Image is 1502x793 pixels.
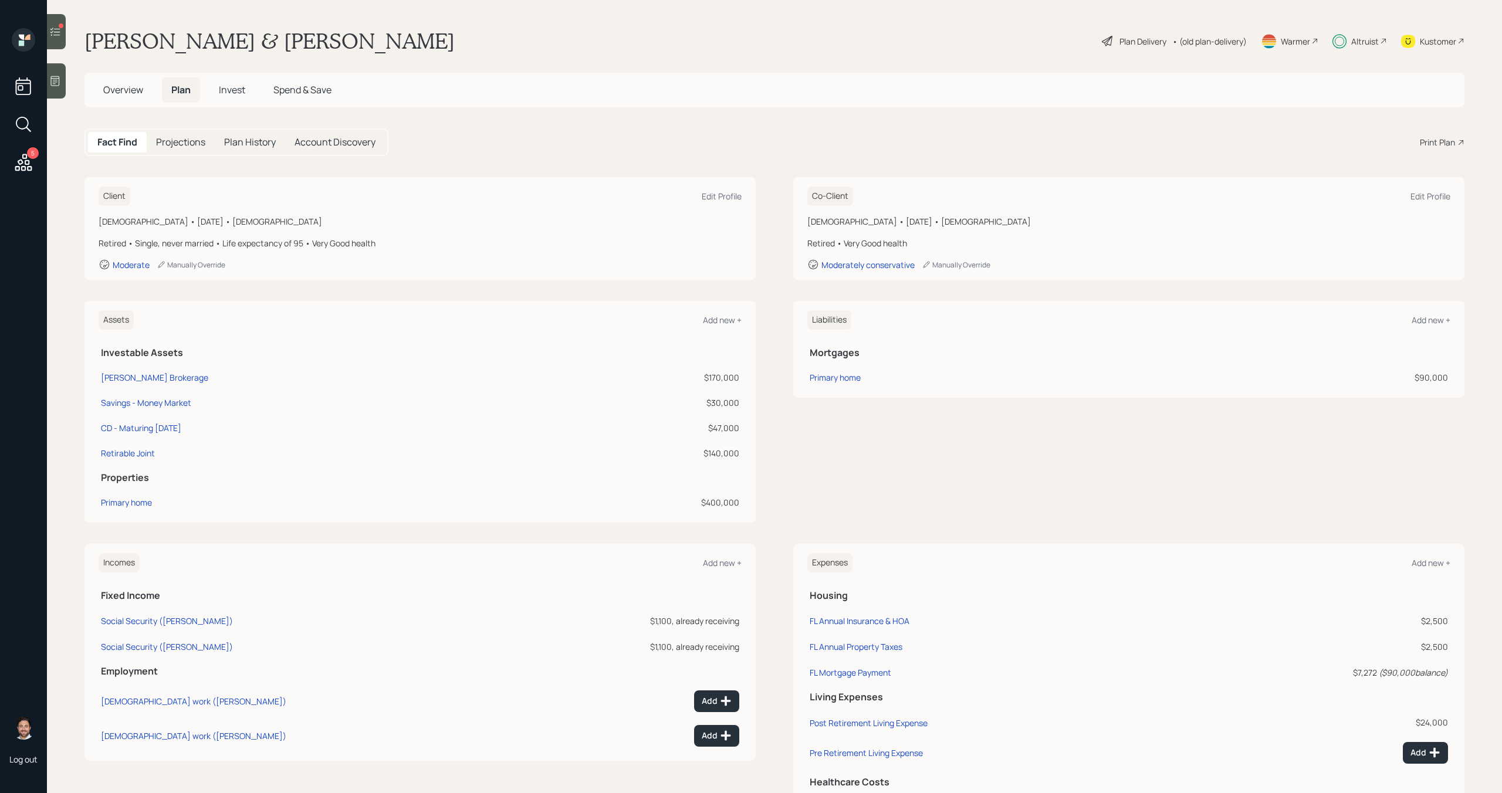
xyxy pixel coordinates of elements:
[295,137,375,148] h5: Account Discovery
[103,83,143,96] span: Overview
[1243,716,1448,728] div: $24,000
[694,690,739,712] button: Add
[807,237,1450,249] div: Retired • Very Good health
[101,590,739,601] h5: Fixed Income
[810,347,1448,358] h5: Mortgages
[99,237,742,249] div: Retired • Single, never married • Life expectancy of 95 • Very Good health
[99,310,134,330] h6: Assets
[810,667,891,678] div: FL Mortgage Payment
[101,641,233,652] div: Social Security ([PERSON_NAME])
[703,314,742,326] div: Add new +
[810,692,1448,703] h5: Living Expenses
[9,754,38,765] div: Log out
[810,641,902,652] div: FL Annual Property Taxes
[1192,371,1448,384] div: $90,000
[702,695,732,707] div: Add
[1243,666,1448,679] div: $7,272
[1379,667,1448,678] i: ( $90,000 balance)
[101,666,739,677] h5: Employment
[821,259,915,270] div: Moderately conservative
[694,725,739,747] button: Add
[1410,191,1450,202] div: Edit Profile
[101,730,286,741] div: [DEMOGRAPHIC_DATA] work ([PERSON_NAME])
[224,137,276,148] h5: Plan History
[1420,136,1455,148] div: Print Plan
[171,83,191,96] span: Plan
[703,557,742,568] div: Add new +
[101,447,155,459] div: Retirable Joint
[1281,35,1310,48] div: Warmer
[702,730,732,741] div: Add
[810,371,861,384] div: Primary home
[101,696,286,707] div: [DEMOGRAPHIC_DATA] work ([PERSON_NAME])
[1403,742,1448,764] button: Add
[84,28,455,54] h1: [PERSON_NAME] & [PERSON_NAME]
[1351,35,1379,48] div: Altruist
[702,191,742,202] div: Edit Profile
[157,260,225,270] div: Manually Override
[807,215,1450,228] div: [DEMOGRAPHIC_DATA] • [DATE] • [DEMOGRAPHIC_DATA]
[1412,557,1450,568] div: Add new +
[810,717,928,728] div: Post Retirement Living Expense
[566,422,739,434] div: $47,000
[922,260,990,270] div: Manually Override
[99,553,140,572] h6: Incomes
[12,716,35,740] img: michael-russo-headshot.png
[97,137,137,148] h5: Fact Find
[810,590,1448,601] h5: Housing
[1420,35,1456,48] div: Kustomer
[101,472,739,483] h5: Properties
[807,187,853,206] h6: Co-Client
[807,553,853,572] h6: Expenses
[1410,747,1440,758] div: Add
[101,396,191,409] div: Savings - Money Market
[101,347,739,358] h5: Investable Assets
[101,422,181,434] div: CD - Maturing [DATE]
[810,777,1448,788] h5: Healthcare Costs
[1243,640,1448,653] div: $2,500
[156,137,205,148] h5: Projections
[807,310,851,330] h6: Liabilities
[27,147,39,159] div: 5
[810,747,923,758] div: Pre Retirement Living Expense
[219,83,245,96] span: Invest
[101,496,152,509] div: Primary home
[99,215,742,228] div: [DEMOGRAPHIC_DATA] • [DATE] • [DEMOGRAPHIC_DATA]
[1412,314,1450,326] div: Add new +
[810,615,909,626] div: FL Annual Insurance & HOA
[1243,615,1448,627] div: $2,500
[566,496,739,509] div: $400,000
[113,259,150,270] div: Moderate
[273,83,331,96] span: Spend & Save
[566,371,739,384] div: $170,000
[101,615,233,626] div: Social Security ([PERSON_NAME])
[532,615,739,627] div: $1,100, already receiving
[101,371,208,384] div: [PERSON_NAME] Brokerage
[99,187,130,206] h6: Client
[532,640,739,653] div: $1,100, already receiving
[1119,35,1166,48] div: Plan Delivery
[1172,35,1247,48] div: • (old plan-delivery)
[566,396,739,409] div: $30,000
[566,447,739,459] div: $140,000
